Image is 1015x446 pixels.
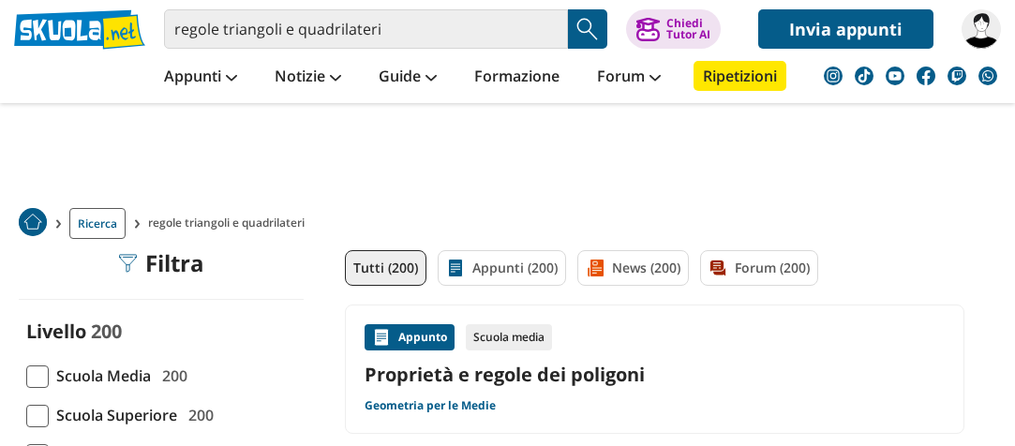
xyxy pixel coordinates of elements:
[577,250,689,286] a: News (200)
[917,67,935,85] img: facebook
[159,61,242,95] a: Appunti
[148,208,312,239] span: regole triangoli e quadrilateri
[155,364,187,388] span: 200
[586,259,605,277] img: News filtro contenuto
[91,319,122,344] span: 200
[372,328,391,347] img: Appunti contenuto
[69,208,126,239] a: Ricerca
[978,67,997,85] img: WhatsApp
[19,208,47,239] a: Home
[345,250,426,286] a: Tutti (200)
[119,250,204,276] div: Filtra
[365,398,496,413] a: Geometria per le Medie
[709,259,727,277] img: Forum filtro contenuto
[365,362,945,387] a: Proprietà e regole dei poligoni
[49,403,177,427] span: Scuola Superiore
[855,67,873,85] img: tiktok
[470,61,564,95] a: Formazione
[886,67,904,85] img: youtube
[49,364,151,388] span: Scuola Media
[758,9,933,49] a: Invia appunti
[568,9,607,49] button: Search Button
[466,324,552,350] div: Scuola media
[26,319,86,344] label: Livello
[164,9,568,49] input: Cerca appunti, riassunti o versioni
[365,324,455,350] div: Appunto
[181,403,214,427] span: 200
[374,61,441,95] a: Guide
[700,250,818,286] a: Forum (200)
[438,250,566,286] a: Appunti (200)
[574,15,602,43] img: Cerca appunti, riassunti o versioni
[19,208,47,236] img: Home
[962,9,1001,49] img: Nellagio
[119,254,138,273] img: Filtra filtri mobile
[694,61,786,91] a: Ripetizioni
[592,61,665,95] a: Forum
[626,9,721,49] button: ChiediTutor AI
[824,67,843,85] img: instagram
[446,259,465,277] img: Appunti filtro contenuto
[666,18,710,40] div: Chiedi Tutor AI
[948,67,966,85] img: twitch
[270,61,346,95] a: Notizie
